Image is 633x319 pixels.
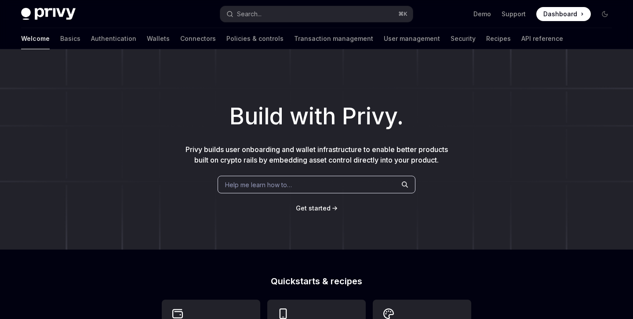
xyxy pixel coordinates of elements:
a: Recipes [486,28,511,49]
a: Authentication [91,28,136,49]
span: Get started [296,204,331,212]
a: Policies & controls [226,28,284,49]
a: Transaction management [294,28,373,49]
h2: Quickstarts & recipes [162,277,471,286]
a: Dashboard [536,7,591,21]
a: Welcome [21,28,50,49]
a: Demo [473,10,491,18]
div: Search... [237,9,262,19]
a: Connectors [180,28,216,49]
a: Basics [60,28,80,49]
img: dark logo [21,8,76,20]
span: Privy builds user onboarding and wallet infrastructure to enable better products built on crypto ... [186,145,448,164]
span: Dashboard [543,10,577,18]
a: Wallets [147,28,170,49]
a: Get started [296,204,331,213]
h1: Build with Privy. [14,99,619,134]
button: Search...⌘K [220,6,412,22]
span: ⌘ K [398,11,407,18]
button: Toggle dark mode [598,7,612,21]
a: User management [384,28,440,49]
a: Support [502,10,526,18]
a: API reference [521,28,563,49]
span: Help me learn how to… [225,180,292,189]
a: Security [451,28,476,49]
